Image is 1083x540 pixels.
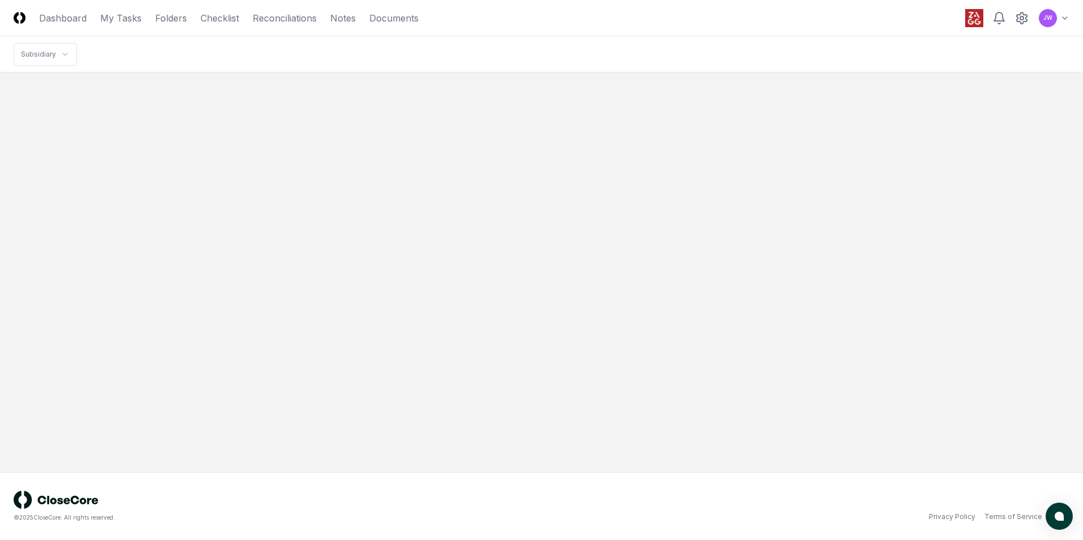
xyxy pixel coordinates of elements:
[330,11,356,25] a: Notes
[100,11,142,25] a: My Tasks
[1046,503,1073,530] button: atlas-launcher
[253,11,317,25] a: Reconciliations
[155,11,187,25] a: Folders
[1043,14,1052,22] span: JW
[14,513,541,522] div: © 2025 CloseCore. All rights reserved.
[1038,8,1058,28] button: JW
[21,49,56,59] div: Subsidiary
[369,11,419,25] a: Documents
[14,491,99,509] img: logo
[39,11,87,25] a: Dashboard
[984,512,1042,522] a: Terms of Service
[14,43,77,66] nav: breadcrumb
[201,11,239,25] a: Checklist
[929,512,975,522] a: Privacy Policy
[14,12,25,24] img: Logo
[965,9,983,27] img: ZAGG logo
